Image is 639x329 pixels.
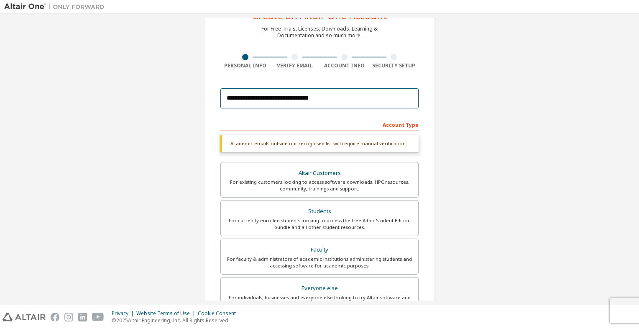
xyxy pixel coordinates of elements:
[112,310,136,317] div: Privacy
[226,167,413,179] div: Altair Customers
[220,62,270,69] div: Personal Info
[51,313,59,321] img: facebook.svg
[136,310,198,317] div: Website Terms of Use
[198,310,241,317] div: Cookie Consent
[252,10,387,21] div: Create an Altair One Account
[226,244,413,256] div: Faculty
[220,118,419,131] div: Account Type
[226,206,413,217] div: Students
[112,317,241,324] p: © 2025 Altair Engineering, Inc. All Rights Reserved.
[78,313,87,321] img: linkedin.svg
[3,313,46,321] img: altair_logo.svg
[64,313,73,321] img: instagram.svg
[319,62,369,69] div: Account Info
[226,256,413,269] div: For faculty & administrators of academic institutions administering students and accessing softwa...
[261,26,378,39] div: For Free Trials, Licenses, Downloads, Learning & Documentation and so much more.
[369,62,419,69] div: Security Setup
[92,313,104,321] img: youtube.svg
[226,294,413,308] div: For individuals, businesses and everyone else looking to try Altair software and explore our prod...
[4,3,109,11] img: Altair One
[220,135,419,152] div: Academic emails outside our recognised list will require manual verification.
[226,283,413,294] div: Everyone else
[270,62,320,69] div: Verify Email
[226,217,413,231] div: For currently enrolled students looking to access the free Altair Student Edition bundle and all ...
[226,179,413,192] div: For existing customers looking to access software downloads, HPC resources, community, trainings ...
